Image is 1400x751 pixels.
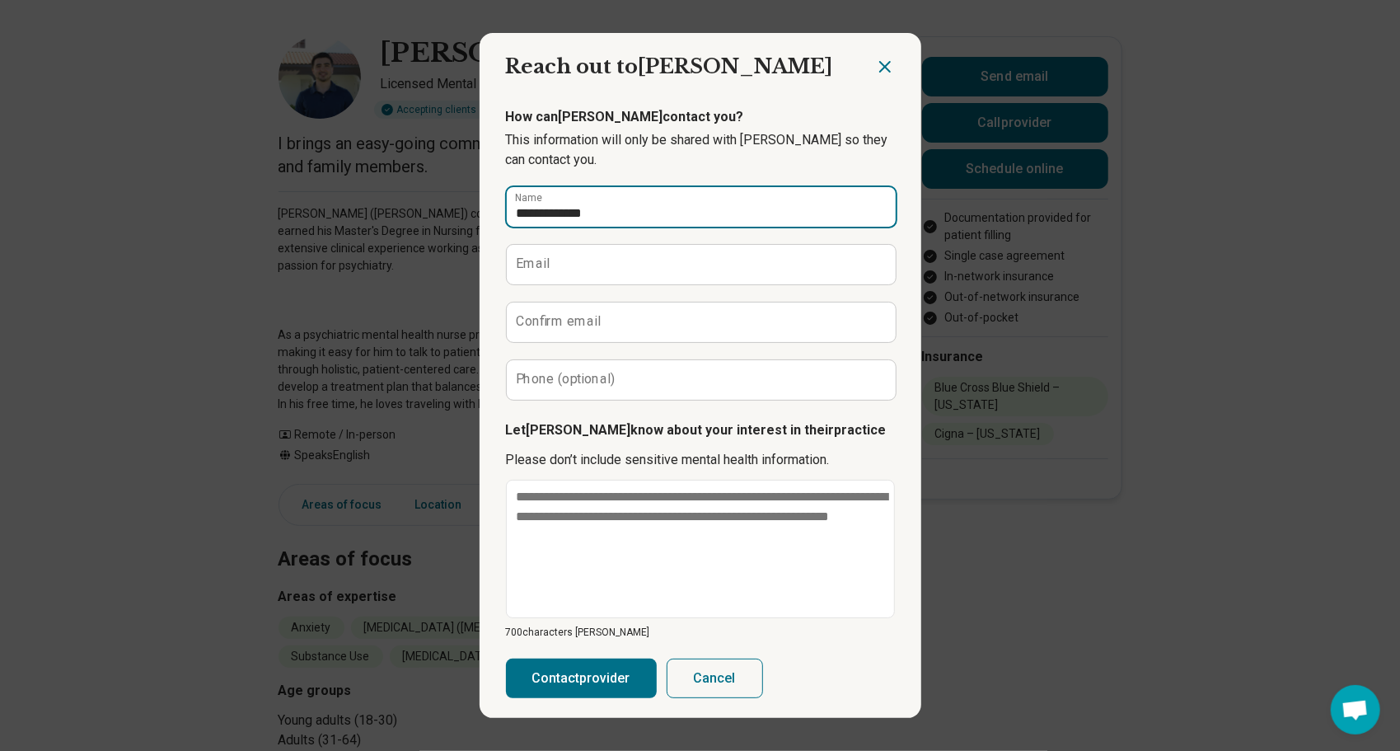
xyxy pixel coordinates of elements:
label: Confirm email [516,315,601,328]
button: Cancel [667,659,763,698]
p: This information will only be shared with [PERSON_NAME] so they can contact you. [506,130,895,170]
p: How can [PERSON_NAME] contact you? [506,107,895,127]
label: Phone (optional) [516,373,616,386]
button: Close dialog [875,57,895,77]
label: Email [516,257,550,270]
span: Reach out to [PERSON_NAME] [506,54,833,78]
button: Contactprovider [506,659,657,698]
p: Please don’t include sensitive mental health information. [506,450,895,470]
p: 700 characters [PERSON_NAME] [506,625,895,640]
p: Let [PERSON_NAME] know about your interest in their practice [506,420,895,440]
label: Name [516,193,543,203]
